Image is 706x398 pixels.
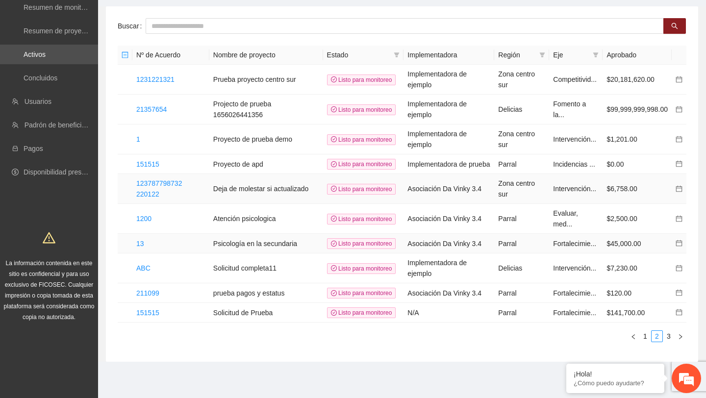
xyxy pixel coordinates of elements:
[161,5,184,28] div: Minimizar ventana de chat en vivo
[24,168,107,176] a: Disponibilidad presupuestal
[676,215,682,223] a: calendar
[392,48,402,62] span: filter
[24,27,128,35] a: Resumen de proyectos aprobados
[5,268,187,302] textarea: Escriba su mensaje y pulse “Intro”
[209,95,323,124] td: Projecto de prueba 1656026441356
[663,330,675,342] li: 3
[209,65,323,95] td: Prueba proyecto centro sur
[553,289,596,297] span: Fortalecimie...
[136,135,140,143] a: 1
[494,204,549,234] td: Parral
[553,264,596,272] span: Intervención...
[676,240,682,248] a: calendar
[136,240,144,248] a: 13
[678,334,683,340] span: right
[630,334,636,340] span: left
[593,52,599,58] span: filter
[136,289,159,297] a: 211099
[651,330,663,342] li: 2
[675,330,686,342] button: right
[676,105,682,113] a: calendar
[671,23,678,30] span: search
[676,265,682,272] span: calendar
[494,283,549,303] td: Parral
[603,46,672,65] th: Aprobado
[676,264,682,272] a: calendar
[553,309,596,317] span: Fortalecimie...
[676,289,682,297] a: calendar
[494,253,549,283] td: Delicias
[591,48,601,62] span: filter
[24,145,43,152] a: Pagos
[603,303,672,323] td: $141,700.00
[494,154,549,174] td: Parral
[603,253,672,283] td: $7,230.00
[132,46,209,65] th: Nº de Acuerdo
[331,186,337,192] span: check-circle
[25,98,51,105] a: Usuarios
[136,160,159,168] a: 151515
[4,260,95,321] span: La información contenida en este sitio es confidencial y para uso exclusivo de FICOSEC. Cualquier...
[603,283,672,303] td: $120.00
[331,216,337,222] span: check-circle
[118,18,146,34] label: Buscar
[494,65,549,95] td: Zona centro sur
[327,184,396,195] span: Listo para monitoreo
[663,18,686,34] button: search
[209,303,323,323] td: Solicitud de Prueba
[574,370,657,378] div: ¡Hola!
[327,288,396,298] span: Listo para monitoreo
[331,265,337,271] span: check-circle
[209,46,323,65] th: Nombre de proyecto
[24,3,95,11] a: Resumen de monitoreo
[136,179,182,198] a: 123787798732 220122
[403,303,494,323] td: N/A
[327,75,396,85] span: Listo para monitoreo
[136,309,159,317] a: 151515
[327,104,396,115] span: Listo para monitoreo
[494,174,549,204] td: Zona centro sur
[209,124,323,154] td: Proyecto de prueba demo
[25,121,97,129] a: Padrón de beneficiarios
[494,303,549,323] td: Parral
[403,95,494,124] td: Implementadora de ejemplo
[676,240,682,247] span: calendar
[122,51,128,58] span: minus-square
[327,134,396,145] span: Listo para monitoreo
[676,75,682,83] a: calendar
[652,331,662,342] a: 2
[403,283,494,303] td: Asociación Da Vinky 3.4
[494,124,549,154] td: Zona centro sur
[676,136,682,143] span: calendar
[403,174,494,204] td: Asociación Da Vinky 3.4
[403,46,494,65] th: Implementadora
[136,75,175,83] a: 1231221321
[327,238,396,249] span: Listo para monitoreo
[553,135,596,143] span: Intervención...
[603,154,672,174] td: $0.00
[539,52,545,58] span: filter
[603,65,672,95] td: $20,181,620.00
[331,161,337,167] span: check-circle
[676,309,682,316] span: calendar
[676,185,682,193] a: calendar
[676,309,682,317] a: calendar
[676,106,682,113] span: calendar
[676,289,682,296] span: calendar
[403,154,494,174] td: Implementadora de prueba
[603,174,672,204] td: $6,758.00
[553,75,597,83] span: Competitivid...
[394,52,400,58] span: filter
[327,307,396,318] span: Listo para monitoreo
[553,240,596,248] span: Fortalecimie...
[403,234,494,253] td: Asociación Da Vinky 3.4
[403,124,494,154] td: Implementadora de ejemplo
[603,204,672,234] td: $2,500.00
[676,135,682,143] a: calendar
[209,174,323,204] td: Deja de molestar si actualizado
[498,50,535,60] span: Región
[574,379,657,387] p: ¿Cómo puedo ayudarte?
[331,290,337,296] span: check-circle
[136,264,151,272] a: ABC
